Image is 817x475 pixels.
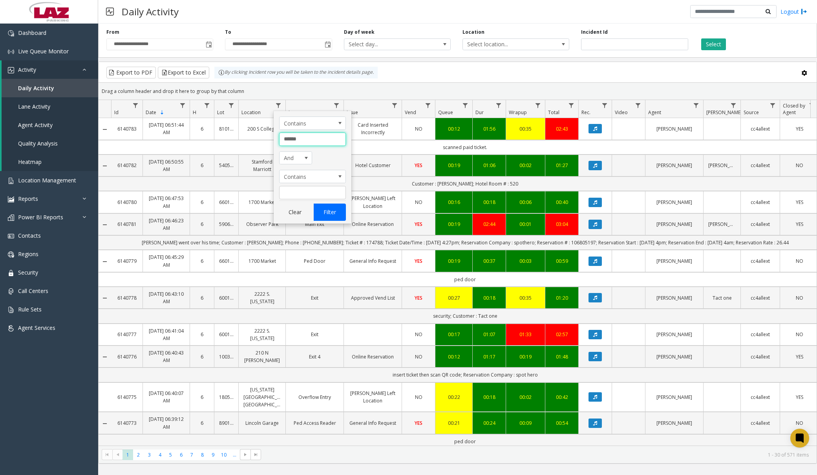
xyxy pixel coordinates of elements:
a: 00:01 [511,220,540,228]
a: [DATE] 06:39:12 AM [148,415,185,430]
a: Observer Park [243,220,281,228]
a: Id Filter Menu [130,100,141,111]
div: 00:35 [511,294,540,302]
span: Heatmap [18,158,42,166]
a: 01:56 [477,125,501,133]
input: Location Filter [279,133,346,146]
a: Issue Filter Menu [389,100,400,111]
a: [DATE] 06:51:44 AM [148,121,185,136]
a: Lincoln Garage [243,419,281,427]
span: NO [415,199,422,206]
a: 6140778 [116,294,138,302]
a: 00:18 [477,198,501,206]
img: 'icon' [8,215,14,221]
a: [DATE] 06:40:43 AM [148,349,185,364]
a: [PERSON_NAME] [650,162,698,169]
label: Location [462,29,484,36]
span: Rule Sets [18,306,42,313]
a: 01:27 [550,162,574,169]
a: 00:21 [440,419,468,427]
a: 6 [195,125,209,133]
a: 6140779 [116,257,138,265]
div: 03:04 [550,220,574,228]
a: 01:20 [550,294,574,302]
img: 'icon' [8,307,14,313]
button: Clear [279,204,311,221]
img: 'icon' [8,288,14,295]
a: 00:37 [477,257,501,265]
a: 660188 [219,257,234,265]
a: cc4allext [746,125,775,133]
img: 'icon' [8,178,14,184]
a: 6140777 [116,331,138,338]
a: Ped Door [291,257,339,265]
span: Power BI Reports [18,213,63,221]
a: 00:19 [511,353,540,360]
a: Ped Access Reader [291,419,339,427]
a: NO [785,419,814,427]
span: Toggle popup [204,39,213,50]
span: YES [415,221,422,227]
a: 01:06 [477,162,501,169]
span: Security [18,269,38,276]
a: [PERSON_NAME] Left Location [349,389,397,404]
a: Main Exit [291,220,339,228]
a: Tact one [708,294,736,302]
a: 2222 S. [US_STATE] [243,290,281,305]
span: YES [796,126,803,132]
div: 00:18 [477,294,501,302]
span: NO [415,331,422,338]
a: 590652 [219,220,234,228]
span: Activity [18,66,36,73]
a: Rec. Filter Menu [599,100,610,111]
a: 6 [195,162,209,169]
span: Agent Services [18,324,55,331]
span: Daily Activity [18,84,54,92]
a: 00:17 [440,331,468,338]
label: To [225,29,231,36]
a: 00:16 [440,198,468,206]
a: 6 [195,353,209,360]
a: Location Filter Menu [273,100,284,111]
a: Agent Filter Menu [691,100,702,111]
div: 00:03 [511,257,540,265]
a: cc4allext [746,331,775,338]
label: From [106,29,119,36]
a: NO [785,257,814,265]
a: 180506 [219,393,234,401]
a: cc4allext [746,198,775,206]
span: Contacts [18,232,41,239]
a: [PERSON_NAME] [650,294,698,302]
a: NO [785,294,814,302]
a: 6140773 [116,419,138,427]
a: Logout [780,7,807,16]
img: 'icon' [8,251,14,258]
a: 02:43 [550,125,574,133]
img: 'icon' [8,30,14,36]
a: 00:19 [440,162,468,169]
a: 01:07 [477,331,501,338]
a: YES [407,294,430,302]
a: [PERSON_NAME] [650,198,698,206]
a: 540503 [219,162,234,169]
a: NO [785,162,814,169]
a: [PERSON_NAME] [650,220,698,228]
a: YES [407,419,430,427]
a: 00:35 [511,125,540,133]
a: 100324 [219,353,234,360]
a: 6140776 [116,353,138,360]
a: Lane Activity [2,97,98,116]
a: 00:24 [477,419,501,427]
span: YES [796,394,803,400]
label: Day of week [344,29,375,36]
div: 00:27 [440,294,468,302]
a: 6140782 [116,162,138,169]
a: 00:19 [440,257,468,265]
span: YES [415,258,422,264]
a: [DATE] 06:40:07 AM [148,389,185,404]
